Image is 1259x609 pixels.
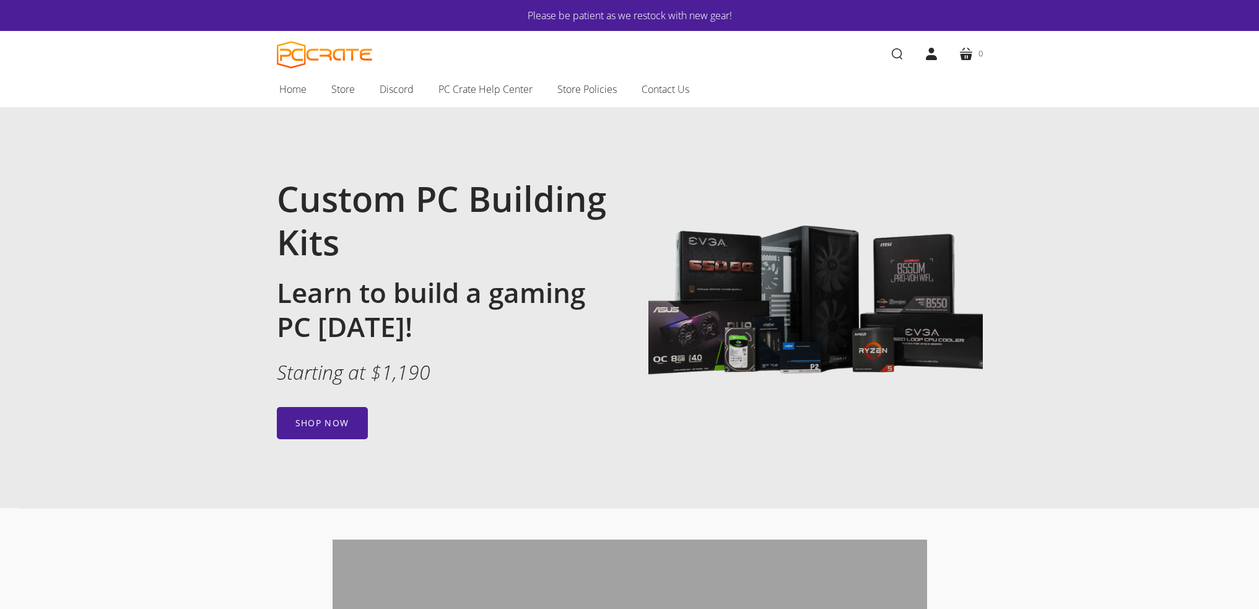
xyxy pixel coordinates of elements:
a: PC Crate Help Center [426,76,545,102]
a: 0 [949,37,993,71]
a: PC CRATE [277,41,373,69]
span: 0 [978,47,983,60]
a: Home [267,76,319,102]
a: Store [319,76,367,102]
span: PC Crate Help Center [438,81,533,97]
h1: Custom PC Building Kits [277,177,611,263]
span: Store [331,81,355,97]
img: Image with gaming PC components including Lian Li 205 Lancool case, MSI B550M motherboard, EVGA 6... [648,138,983,473]
span: Contact Us [642,81,689,97]
nav: Main navigation [258,76,1001,107]
span: Home [279,81,307,97]
em: Starting at $1,190 [277,359,430,385]
a: Discord [367,76,426,102]
h2: Learn to build a gaming PC [DATE]! [277,276,611,344]
a: Shop now [277,407,368,439]
a: Store Policies [545,76,629,102]
span: Store Policies [557,81,617,97]
a: Please be patient as we restock with new gear! [314,7,946,24]
a: Contact Us [629,76,702,102]
span: Discord [380,81,414,97]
